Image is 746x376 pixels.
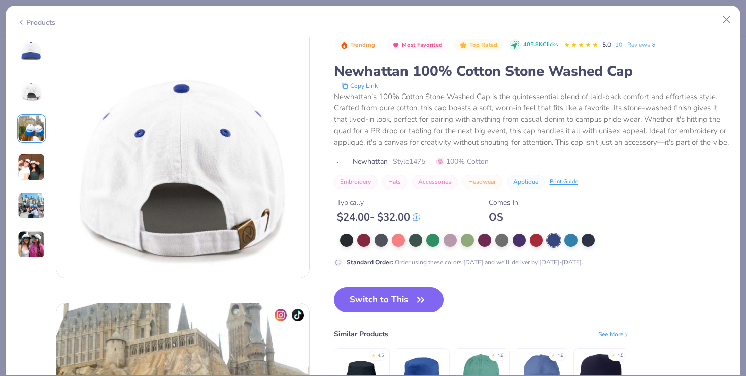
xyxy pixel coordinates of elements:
[18,153,45,181] img: User generated content
[469,42,498,48] span: Top Rated
[382,175,407,189] button: Hats
[340,41,348,49] img: Trending sort
[523,41,558,49] span: 405.8K Clicks
[334,61,729,81] div: Newhattan 100% Cotton Stone Washed Cap
[551,352,555,356] div: ★
[334,175,377,189] button: Embroidery
[56,25,309,278] img: Back
[337,211,420,224] div: $ 24.00 - $ 32.00
[462,175,502,189] button: Headwear
[454,39,503,52] button: Badge Button
[334,329,388,339] div: Similar Products
[611,352,615,356] div: ★
[353,156,388,167] span: Newhattan
[436,156,489,167] span: 100% Cotton
[392,41,400,49] img: Most Favorited sort
[338,81,381,91] button: copy to clipboard
[550,178,578,186] div: Print Guide
[489,197,518,208] div: Comes In
[337,197,420,208] div: Typically
[497,352,503,359] div: 4.8
[602,41,611,49] span: 5.0
[557,352,563,359] div: 4.8
[18,115,45,142] img: User generated content
[393,156,425,167] span: Style 1475
[378,352,384,359] div: 4.5
[19,39,44,64] img: Front
[412,175,457,189] button: Accessories
[459,41,467,49] img: Top Rated sort
[347,258,583,267] div: Order using these colors [DATE] and we'll deliver by [DATE]-[DATE].
[717,10,736,29] button: Close
[489,211,518,224] div: OS
[615,40,657,49] a: 10+ Reviews
[598,330,629,339] div: See More
[507,175,545,189] button: Applique
[402,42,443,48] span: Most Favorited
[18,192,45,220] img: User generated content
[387,39,448,52] button: Badge Button
[19,78,44,102] img: Back
[347,258,393,266] strong: Standard Order :
[334,91,729,148] div: Newhattan’s 100% Cotton Stone Washed Cap is the quintessential blend of laid-back comfort and eff...
[371,352,376,356] div: ★
[292,309,304,321] img: tiktok-icon.png
[617,352,623,359] div: 4.5
[334,158,348,166] img: brand logo
[564,37,598,53] div: 5.0 Stars
[335,39,381,52] button: Badge Button
[491,352,495,356] div: ★
[17,17,55,28] div: Products
[334,287,444,312] button: Switch to This
[18,231,45,258] img: User generated content
[350,42,375,48] span: Trending
[275,309,287,321] img: insta-icon.png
